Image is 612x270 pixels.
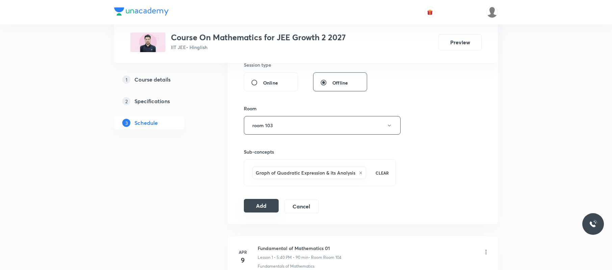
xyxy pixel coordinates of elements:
p: 2 [122,97,130,105]
button: Add [244,199,279,212]
p: CLEAR [376,170,389,176]
p: 1 [122,75,130,84]
h3: Course On Mathematics for JEE Growth 2 2027 [171,32,346,42]
img: Company Logo [114,7,169,16]
button: Cancel [284,200,319,213]
button: avatar [425,7,435,18]
h6: Sub-concepts [244,148,396,155]
img: aadi Shukla [486,6,498,18]
img: 56C96DEF-C34C-41A2-A8EB-AFD0F2E7F81C_plus.png [130,32,165,52]
p: Lesson 1 • 5:40 PM • 90 min [258,254,308,261]
h6: Apr [236,249,250,255]
h5: Course details [134,75,171,84]
button: room 103 [244,116,401,135]
h5: Specifications [134,97,170,105]
h5: Schedule [134,119,158,127]
h6: Fundamental of Mathematics 01 [258,245,341,252]
h6: Graph of Quadratic Expression & its Analysis [256,169,355,176]
p: 3 [122,119,130,127]
button: Preview [438,34,482,50]
h4: 9 [236,255,250,265]
span: Online [263,79,278,86]
a: 1Course details [114,73,206,86]
h6: Room [244,105,257,112]
span: Offline [332,79,348,86]
a: 2Specifications [114,94,206,108]
img: avatar [427,9,433,15]
img: ttu [589,220,597,228]
a: Company Logo [114,7,169,17]
p: Fundamentals of Mathematics [258,263,314,269]
p: • Room Room 104 [308,254,341,261]
h6: Session type [244,61,271,68]
p: IIT JEE • Hinglish [171,44,346,51]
